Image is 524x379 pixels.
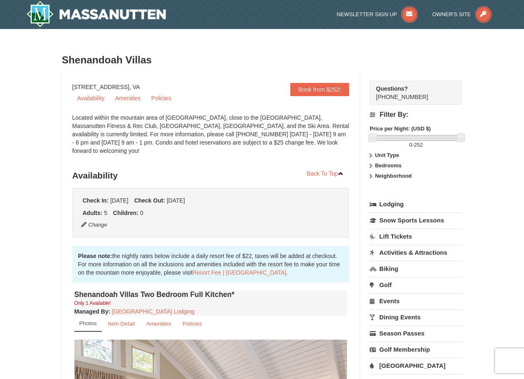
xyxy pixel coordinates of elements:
[110,197,128,204] span: [DATE]
[375,162,402,169] strong: Bedrooms
[103,316,140,332] a: Item Detail
[370,326,462,341] a: Season Passes
[26,1,166,27] a: Massanutten Resort
[72,113,349,163] div: Located within the mountain area of [GEOGRAPHIC_DATA], close to the [GEOGRAPHIC_DATA], Massanutte...
[140,210,144,216] span: 0
[370,229,462,244] a: Lift Tickets
[370,309,462,325] a: Dining Events
[301,167,349,180] a: Back To Top
[74,308,110,315] strong: :
[337,11,397,17] span: Newsletter Sign Up
[414,142,423,148] span: 252
[113,210,138,216] strong: Children:
[146,321,171,327] small: Amenities
[72,246,349,282] div: the nightly rates below include a daily resort fee of $22, taxes will be added at checkout. For m...
[337,11,418,17] a: Newsletter Sign Up
[74,316,102,332] a: Photos
[112,308,194,315] a: [GEOGRAPHIC_DATA] Lodging
[62,52,462,68] h3: Shenandoah Villas
[78,253,112,259] strong: Please note:
[74,290,347,299] h4: Shenandoah Villas Two Bedroom Full Kitchen*
[177,316,207,332] a: Policies
[370,358,462,373] a: [GEOGRAPHIC_DATA]
[432,11,471,17] span: Owner's Site
[376,85,408,92] strong: Questions?
[290,83,349,96] a: Book from $252!
[376,84,447,100] span: [PHONE_NUMBER]
[370,126,431,132] strong: Price per Night: (USD $)
[74,308,108,315] span: Managed By
[79,320,97,326] small: Photos
[146,92,176,104] a: Policies
[370,245,462,260] a: Activities & Attractions
[375,173,412,179] strong: Neighborhood
[110,92,145,104] a: Amenities
[182,321,202,327] small: Policies
[108,321,135,327] small: Item Detail
[26,1,166,27] img: Massanutten Resort Logo
[370,261,462,276] a: Biking
[193,269,286,276] a: Resort Fee | [GEOGRAPHIC_DATA]
[104,210,108,216] span: 5
[370,277,462,292] a: Golf
[370,212,462,228] a: Snow Sports Lessons
[72,167,349,184] h3: Availability
[432,11,492,17] a: Owner's Site
[370,111,462,118] h4: Filter By:
[83,197,109,204] strong: Check In:
[409,142,412,148] span: 0
[81,220,108,229] button: Change
[370,293,462,309] a: Events
[74,300,111,306] small: Only 1 Available!
[141,316,177,332] a: Amenities
[375,152,399,158] strong: Unit Type
[72,92,110,104] a: Availability
[370,197,462,212] a: Lodging
[370,342,462,357] a: Golf Membership
[83,210,103,216] strong: Adults:
[134,197,165,204] strong: Check Out:
[167,197,185,204] span: [DATE]
[370,141,462,149] label: -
